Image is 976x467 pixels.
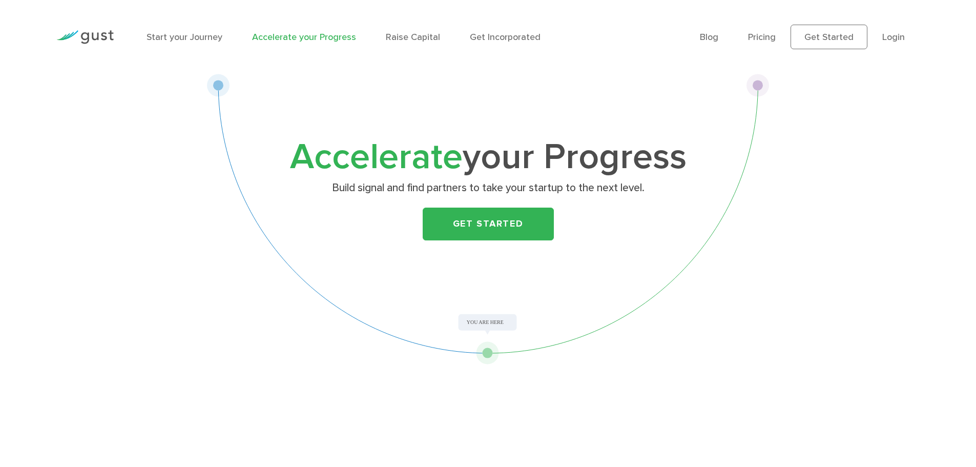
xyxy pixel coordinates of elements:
[252,32,356,43] a: Accelerate your Progress
[147,32,222,43] a: Start your Journey
[791,25,867,49] a: Get Started
[386,32,440,43] a: Raise Capital
[700,32,718,43] a: Blog
[423,208,554,240] a: Get Started
[290,135,463,178] span: Accelerate
[289,181,687,195] p: Build signal and find partners to take your startup to the next level.
[470,32,541,43] a: Get Incorporated
[286,141,691,174] h1: your Progress
[56,30,114,44] img: Gust Logo
[882,32,905,43] a: Login
[748,32,776,43] a: Pricing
